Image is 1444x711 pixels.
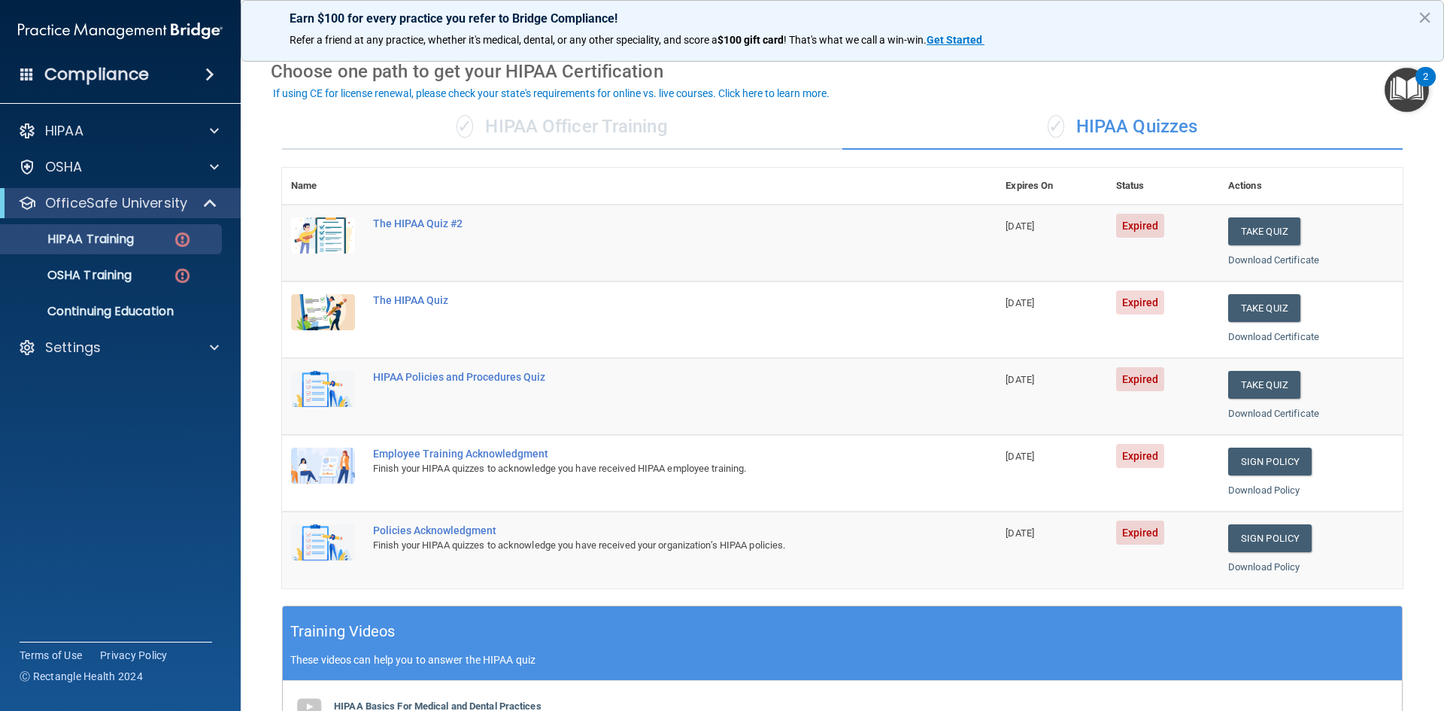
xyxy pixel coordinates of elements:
p: HIPAA [45,122,83,140]
div: Policies Acknowledgment [373,524,921,536]
span: Ⓒ Rectangle Health 2024 [20,669,143,684]
button: Take Quiz [1228,217,1300,245]
button: Take Quiz [1228,371,1300,399]
span: Refer a friend at any practice, whether it's medical, dental, or any other speciality, and score a [290,34,717,46]
span: [DATE] [1006,297,1034,308]
strong: $100 gift card [717,34,784,46]
button: Open Resource Center, 2 new notifications [1385,68,1429,112]
img: danger-circle.6113f641.png [173,230,192,249]
button: Take Quiz [1228,294,1300,322]
span: Expired [1116,367,1165,391]
p: OSHA Training [10,268,132,283]
div: HIPAA Quizzes [842,105,1403,150]
div: Choose one path to get your HIPAA Certification [271,50,1414,93]
div: HIPAA Officer Training [282,105,842,150]
span: [DATE] [1006,374,1034,385]
span: Expired [1116,214,1165,238]
img: PMB logo [18,16,223,46]
div: If using CE for license renewal, please check your state's requirements for online vs. live cours... [273,88,830,99]
span: ✓ [1048,115,1064,138]
p: OSHA [45,158,83,176]
a: OfficeSafe University [18,194,218,212]
a: Get Started [927,34,984,46]
img: danger-circle.6113f641.png [173,266,192,285]
a: OSHA [18,158,219,176]
p: Settings [45,339,101,357]
div: The HIPAA Quiz #2 [373,217,921,229]
span: [DATE] [1006,527,1034,539]
a: Terms of Use [20,648,82,663]
p: HIPAA Training [10,232,134,247]
h5: Training Videos [290,618,396,645]
button: If using CE for license renewal, please check your state's requirements for online vs. live cours... [271,86,832,101]
a: Download Certificate [1228,254,1319,266]
a: Sign Policy [1228,524,1312,552]
div: The HIPAA Quiz [373,294,921,306]
div: HIPAA Policies and Procedures Quiz [373,371,921,383]
a: Privacy Policy [100,648,168,663]
a: Download Policy [1228,561,1300,573]
div: Finish your HIPAA quizzes to acknowledge you have received HIPAA employee training. [373,460,921,478]
div: 2 [1423,77,1428,96]
th: Expires On [997,168,1106,205]
span: Expired [1116,444,1165,468]
a: Download Policy [1228,485,1300,496]
p: These videos can help you to answer the HIPAA quiz [290,654,1394,666]
th: Actions [1219,168,1403,205]
span: ! That's what we call a win-win. [784,34,927,46]
strong: Get Started [927,34,982,46]
a: Sign Policy [1228,448,1312,476]
a: Download Certificate [1228,331,1319,342]
h4: Compliance [44,64,149,85]
th: Status [1107,168,1219,205]
p: Continuing Education [10,304,215,319]
button: Close [1418,5,1432,29]
a: HIPAA [18,122,219,140]
span: Expired [1116,521,1165,545]
p: Earn $100 for every practice you refer to Bridge Compliance! [290,11,1395,26]
span: [DATE] [1006,220,1034,232]
div: Employee Training Acknowledgment [373,448,921,460]
div: Finish your HIPAA quizzes to acknowledge you have received your organization’s HIPAA policies. [373,536,921,555]
a: Download Certificate [1228,408,1319,419]
span: [DATE] [1006,451,1034,462]
span: Expired [1116,290,1165,314]
p: OfficeSafe University [45,194,187,212]
a: Settings [18,339,219,357]
span: ✓ [457,115,473,138]
th: Name [282,168,364,205]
